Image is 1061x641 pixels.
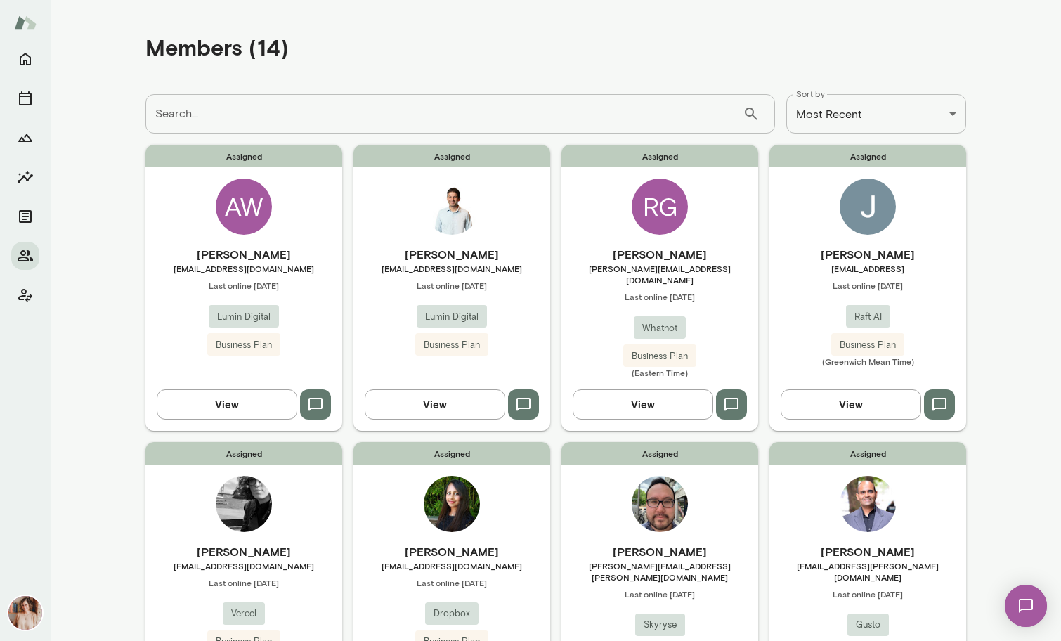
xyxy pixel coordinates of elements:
[840,179,896,235] img: Jack Taylor
[145,246,342,263] h6: [PERSON_NAME]
[425,607,479,621] span: Dropbox
[145,543,342,560] h6: [PERSON_NAME]
[561,263,758,285] span: [PERSON_NAME][EMAIL_ADDRESS][DOMAIN_NAME]
[561,560,758,583] span: [PERSON_NAME][EMAIL_ADDRESS][PERSON_NAME][DOMAIN_NAME]
[11,45,39,73] button: Home
[353,543,550,560] h6: [PERSON_NAME]
[353,263,550,274] span: [EMAIL_ADDRESS][DOMAIN_NAME]
[353,577,550,588] span: Last online [DATE]
[11,202,39,231] button: Documents
[145,577,342,588] span: Last online [DATE]
[561,543,758,560] h6: [PERSON_NAME]
[145,263,342,274] span: [EMAIL_ADDRESS][DOMAIN_NAME]
[769,280,966,291] span: Last online [DATE]
[145,145,342,167] span: Assigned
[353,145,550,167] span: Assigned
[353,280,550,291] span: Last online [DATE]
[786,94,966,134] div: Most Recent
[561,588,758,600] span: Last online [DATE]
[632,179,688,235] div: RG
[11,242,39,270] button: Members
[769,246,966,263] h6: [PERSON_NAME]
[365,389,505,419] button: View
[209,310,279,324] span: Lumin Digital
[216,179,272,235] div: AW
[353,442,550,465] span: Assigned
[796,88,825,100] label: Sort by
[561,246,758,263] h6: [PERSON_NAME]
[573,389,713,419] button: View
[14,9,37,36] img: Mento
[417,310,487,324] span: Lumin Digital
[11,124,39,152] button: Growth Plan
[561,367,758,378] span: (Eastern Time)
[847,618,889,632] span: Gusto
[561,291,758,302] span: Last online [DATE]
[145,280,342,291] span: Last online [DATE]
[561,145,758,167] span: Assigned
[769,145,966,167] span: Assigned
[781,389,921,419] button: View
[424,179,480,235] img: Payam Nael
[769,560,966,583] span: [EMAIL_ADDRESS][PERSON_NAME][DOMAIN_NAME]
[11,281,39,309] button: Client app
[846,310,890,324] span: Raft AI
[769,263,966,274] span: [EMAIL_ADDRESS]
[11,163,39,191] button: Insights
[145,560,342,571] span: [EMAIL_ADDRESS][DOMAIN_NAME]
[769,543,966,560] h6: [PERSON_NAME]
[635,618,685,632] span: Skyryse
[216,476,272,532] img: Bel Curcio
[840,476,896,532] img: Lux Nagarajan
[207,338,280,352] span: Business Plan
[634,321,686,335] span: Whatnot
[145,442,342,465] span: Assigned
[353,246,550,263] h6: [PERSON_NAME]
[353,560,550,571] span: [EMAIL_ADDRESS][DOMAIN_NAME]
[769,442,966,465] span: Assigned
[769,588,966,600] span: Last online [DATE]
[623,349,696,363] span: Business Plan
[561,442,758,465] span: Assigned
[831,338,904,352] span: Business Plan
[145,34,289,60] h4: Members (14)
[769,356,966,367] span: (Greenwich Mean Time)
[8,596,42,630] img: Nancy Alsip
[223,607,265,621] span: Vercel
[415,338,488,352] span: Business Plan
[632,476,688,532] img: George Evans
[424,476,480,532] img: Harsha Aravindakshan
[11,84,39,112] button: Sessions
[157,389,297,419] button: View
